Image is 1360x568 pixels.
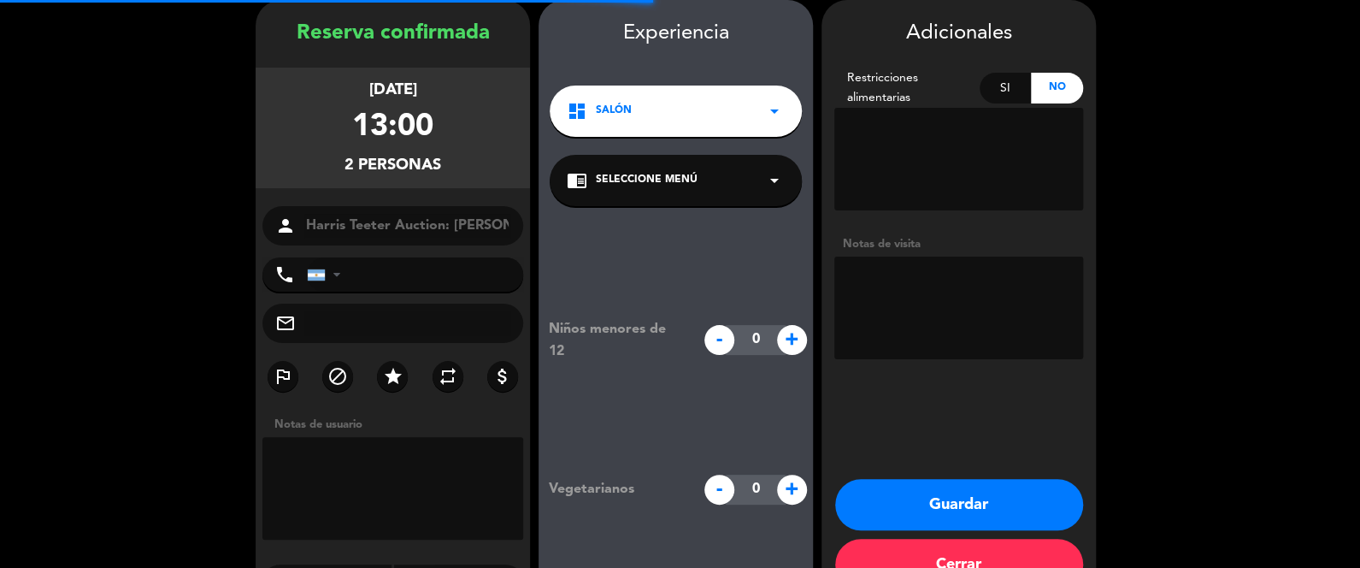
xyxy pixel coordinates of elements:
div: Vegetarianos [536,478,696,500]
span: - [704,475,734,505]
i: star [382,366,403,387]
div: 13:00 [352,103,433,153]
i: chrome_reader_mode [567,170,587,191]
span: Seleccione Menú [596,172,698,189]
i: block [327,366,348,387]
div: Notas de usuario [266,416,530,434]
div: Experiencia [539,17,813,50]
i: arrow_drop_down [764,170,785,191]
div: Adicionales [834,17,1083,50]
div: Restricciones alimentarias [834,68,980,108]
i: phone [274,264,295,285]
i: person [275,216,296,236]
span: - [704,325,734,355]
div: [DATE] [369,78,417,103]
i: dashboard [567,101,587,121]
i: repeat [438,366,458,387]
i: arrow_drop_down [764,101,785,121]
div: 2 personas [344,153,441,178]
span: + [777,325,807,355]
span: Salón [596,103,632,120]
div: Argentina: +54 [308,258,347,291]
i: mail_outline [275,313,296,334]
button: Guardar [835,479,1083,530]
span: + [777,475,807,505]
div: Si [980,73,1032,104]
i: outlined_flag [273,366,293,387]
div: Niños menores de 12 [536,318,696,363]
i: attach_money [492,366,513,387]
div: No [1031,73,1083,104]
div: Notas de visita [834,235,1083,253]
div: Reserva confirmada [256,17,530,50]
